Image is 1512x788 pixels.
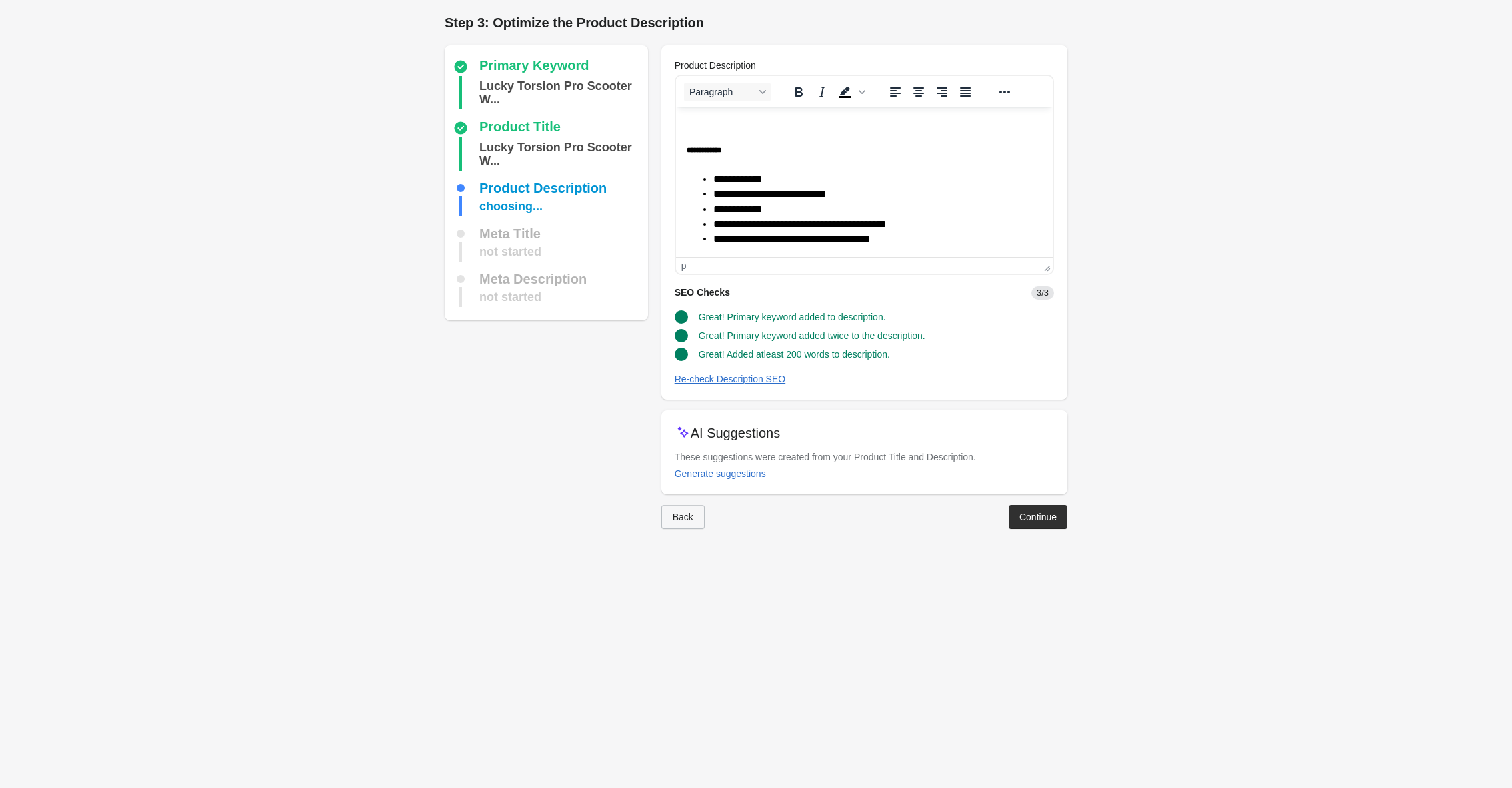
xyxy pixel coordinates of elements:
[479,242,541,262] div: not started
[669,367,791,391] button: Re-check Description SEO
[699,330,925,341] span: Great! Primary keyword added twice to the description.
[479,76,643,109] div: Lucky Torsion Pro Scooter Wheel
[479,196,543,216] div: choosing...
[675,287,730,298] span: SEO Checks
[479,181,607,195] div: Product Description
[1009,505,1067,529] button: Continue
[669,462,771,486] button: Generate suggestions
[676,107,1053,257] iframe: Rich Text Area
[479,137,643,171] div: Lucky Torsion Pro Scooter Wheel - 110mm - Black on Oil Slick
[689,87,755,97] span: Paragraph
[445,13,1067,32] h1: Step 3: Optimize the Product Description
[1039,258,1053,274] div: Press the Up and Down arrow keys to resize the editor.
[993,83,1016,101] button: Reveal or hide additional toolbar items
[479,120,561,136] div: Product Title
[834,83,867,101] div: Background color
[907,83,930,101] button: Align center
[681,260,687,271] div: p
[675,59,756,72] label: Product Description
[811,83,833,101] button: Italic
[931,83,953,101] button: Align right
[675,452,976,462] span: These suggestions were created from your Product Title and Description.
[884,83,907,101] button: Align left
[787,83,810,101] button: Bold
[675,468,766,479] div: Generate suggestions
[673,512,693,522] div: Back
[691,424,781,442] p: AI Suggestions
[954,83,977,101] button: Justify
[1031,286,1054,300] span: 3/3
[661,505,705,529] button: Back
[479,287,541,307] div: not started
[479,272,587,286] div: Meta Description
[675,374,786,384] div: Re-check Description SEO
[479,59,589,75] div: Primary Keyword
[684,83,771,101] button: Blocks
[479,227,541,240] div: Meta Title
[699,312,886,322] span: Great! Primary keyword added to description.
[699,349,890,360] span: Great! Added atleast 200 words to description.
[1019,512,1057,522] div: Continue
